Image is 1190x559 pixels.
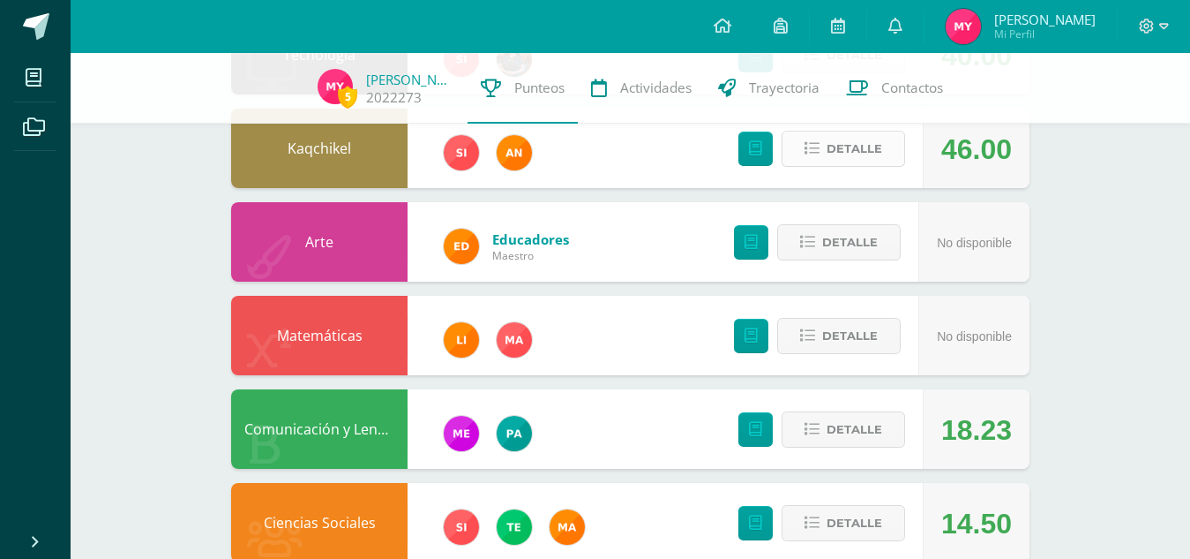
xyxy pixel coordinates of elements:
[497,322,532,358] img: 777e29c093aa31b4e16d68b2ed8a8a42.png
[444,135,479,170] img: 1e3c7f018e896ee8adc7065031dce62a.png
[231,296,408,375] div: Matemáticas
[941,390,1012,470] div: 18.23
[994,26,1096,42] span: Mi Perfil
[822,226,878,259] span: Detalle
[492,230,569,248] a: Educadores
[937,329,1012,344] span: No disponible
[822,320,878,352] span: Detalle
[514,79,565,97] span: Punteos
[497,416,532,451] img: 53dbe22d98c82c2b31f74347440a2e81.png
[749,79,820,97] span: Trayectoria
[782,505,905,541] button: Detalle
[444,229,479,264] img: ed927125212876238b0630303cb5fd71.png
[833,53,956,124] a: Contactos
[578,53,705,124] a: Actividades
[827,132,882,165] span: Detalle
[782,131,905,167] button: Detalle
[231,202,408,282] div: Arte
[620,79,692,97] span: Actividades
[497,135,532,170] img: fc6731ddebfef4a76f049f6e852e62c4.png
[318,69,353,104] img: f9abb0ae9418971445c6ba7d63445e70.png
[881,79,943,97] span: Contactos
[946,9,981,44] img: f9abb0ae9418971445c6ba7d63445e70.png
[782,412,905,448] button: Detalle
[338,86,357,108] span: 5
[366,88,422,107] a: 2022273
[366,71,454,88] a: [PERSON_NAME]
[444,416,479,451] img: 498c526042e7dcf1c615ebb741a80315.png
[777,318,901,354] button: Detalle
[550,510,585,545] img: 266030d5bbfb4fab9f05b9da2ad38396.png
[468,53,578,124] a: Punteos
[827,413,882,446] span: Detalle
[994,11,1096,28] span: [PERSON_NAME]
[444,322,479,358] img: d78b0415a9069934bf99e685b082ed4f.png
[497,510,532,545] img: 43d3dab8d13cc64d9a3940a0882a4dc3.png
[444,510,479,545] img: 1e3c7f018e896ee8adc7065031dce62a.png
[705,53,833,124] a: Trayectoria
[941,110,1012,189] div: 46.00
[231,389,408,469] div: Comunicación y Lenguaje
[492,248,569,263] span: Maestro
[231,109,408,188] div: Kaqchikel
[777,224,901,261] button: Detalle
[827,507,882,540] span: Detalle
[937,236,1012,250] span: No disponible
